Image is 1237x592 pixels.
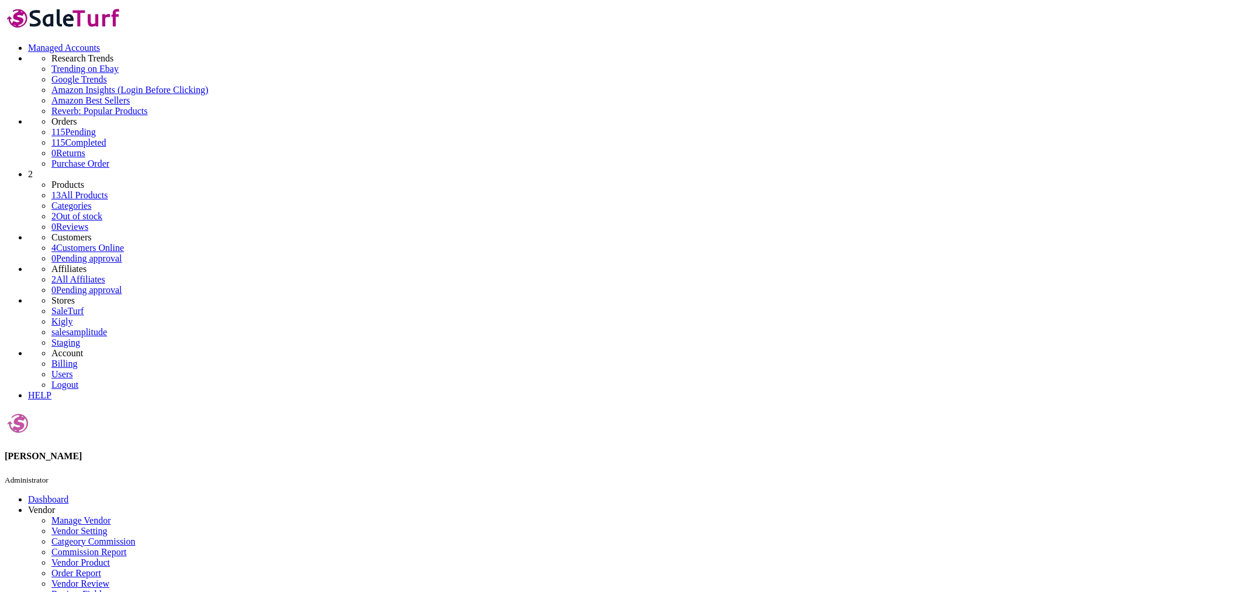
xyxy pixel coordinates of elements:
small: Administrator [5,476,49,484]
a: Dashboard [28,494,68,504]
a: 0Reviews [51,222,88,232]
li: Stores [51,295,1232,306]
a: 0Pending approval [51,253,122,263]
a: 13All Products [51,190,108,200]
li: Account [51,348,1232,359]
a: Managed Accounts [28,43,100,53]
a: 0Pending approval [51,285,122,295]
a: Categories [51,201,91,211]
img: SaleTurf [5,5,123,31]
span: 115 [51,137,65,147]
a: SaleTurf [51,306,84,316]
li: Customers [51,232,1232,243]
a: Users [51,369,72,379]
a: Trending on Ebay [51,64,1232,74]
a: Catgeory Commission [51,536,136,546]
img: joshlucio05 [5,410,31,436]
a: 4Customers Online [51,243,124,253]
li: Products [51,180,1232,190]
a: 115Pending [51,127,1232,137]
span: 0 [51,148,56,158]
a: Billing [51,359,77,369]
span: 2 [28,169,33,179]
a: 2Out of stock [51,211,102,221]
li: Research Trends [51,53,1232,64]
a: Order Report [51,568,101,578]
span: 2 [51,274,56,284]
a: Amazon Insights (Login Before Clicking) [51,85,1232,95]
a: 2All Affiliates [51,274,105,284]
a: Purchase Order [51,159,109,168]
a: HELP [28,390,51,400]
span: 4 [51,243,56,253]
span: 2 [51,211,56,221]
a: 115Completed [51,137,106,147]
a: Vendor Setting [51,526,108,536]
a: Vendor Product [51,557,110,567]
h4: [PERSON_NAME] [5,451,1232,462]
a: Vendor Review [51,579,109,588]
a: salesamplitude [51,327,107,337]
a: Reverb: Popular Products [51,106,1232,116]
span: 0 [51,253,56,263]
span: 115 [51,127,65,137]
span: 13 [51,190,61,200]
span: 0 [51,285,56,295]
a: Manage Vendor [51,515,110,525]
span: Vendor [28,505,55,515]
a: Logout [51,380,78,390]
a: Kigly [51,316,72,326]
a: Amazon Best Sellers [51,95,1232,106]
a: Google Trends [51,74,1232,85]
a: Commission Report [51,547,126,557]
span: 0 [51,222,56,232]
li: Affiliates [51,264,1232,274]
a: 0Returns [51,148,85,158]
li: Orders [51,116,1232,127]
a: Staging [51,338,80,347]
